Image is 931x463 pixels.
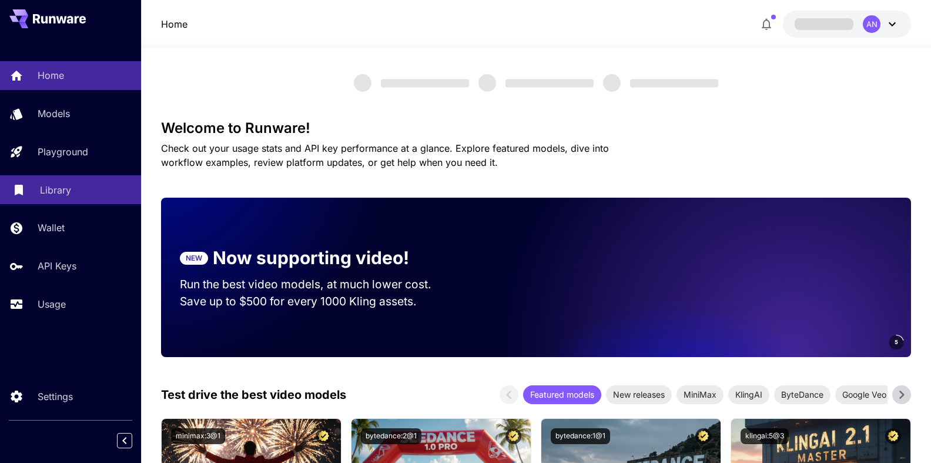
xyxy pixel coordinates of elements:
[728,388,769,401] span: KlingAI
[161,17,187,31] nav: breadcrumb
[835,388,893,401] span: Google Veo
[171,428,225,444] button: minimax:3@1
[695,428,711,444] button: Certified Model – Vetted for best performance and includes a commercial license.
[885,428,901,444] button: Certified Model – Vetted for best performance and includes a commercial license.
[783,11,911,38] button: AN
[677,385,724,404] div: MiniMax
[863,15,880,33] div: AN
[523,388,601,401] span: Featured models
[180,276,454,293] p: Run the best video models, at much lower cost.
[774,385,830,404] div: ByteDance
[523,385,601,404] div: Featured models
[606,388,672,401] span: New releases
[741,428,789,444] button: klingai:5@3
[161,386,346,404] p: Test drive the best video models
[180,293,454,310] p: Save up to $500 for every 1000 Kling assets.
[38,145,88,159] p: Playground
[38,106,70,121] p: Models
[835,385,893,404] div: Google Veo
[38,68,64,82] p: Home
[161,17,187,31] a: Home
[161,120,912,136] h3: Welcome to Runware!
[126,430,141,451] div: Collapse sidebar
[186,253,202,264] p: NEW
[361,428,421,444] button: bytedance:2@1
[677,388,724,401] span: MiniMax
[505,428,521,444] button: Certified Model – Vetted for best performance and includes a commercial license.
[316,428,331,444] button: Certified Model – Vetted for best performance and includes a commercial license.
[117,433,132,448] button: Collapse sidebar
[551,428,610,444] button: bytedance:1@1
[38,259,76,273] p: API Keys
[38,389,73,404] p: Settings
[38,221,65,235] p: Wallet
[774,388,830,401] span: ByteDance
[895,338,898,347] span: 5
[213,245,409,271] p: Now supporting video!
[38,297,66,311] p: Usage
[40,183,71,197] p: Library
[161,142,609,168] span: Check out your usage stats and API key performance at a glance. Explore featured models, dive int...
[728,385,769,404] div: KlingAI
[606,385,672,404] div: New releases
